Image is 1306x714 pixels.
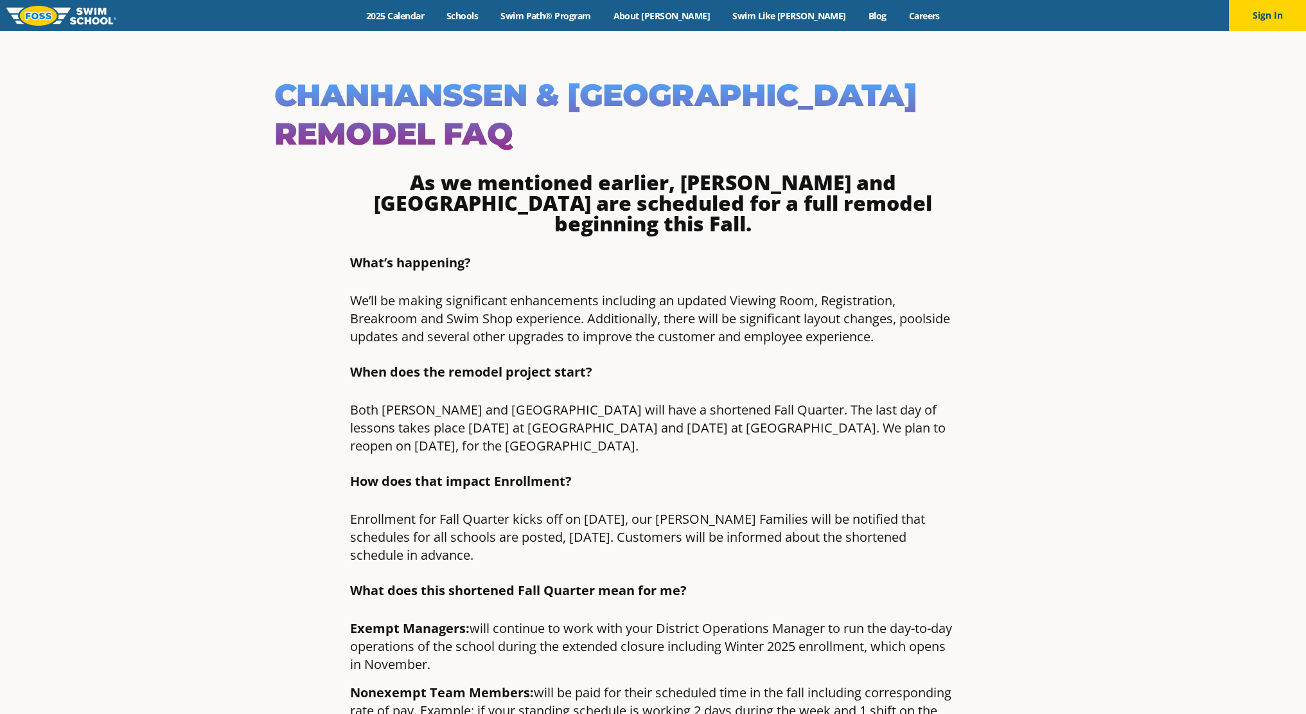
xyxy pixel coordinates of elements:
[350,620,957,674] p: will continue to work with your District Operations Manager to run the day-to-day operations of t...
[355,10,436,22] a: 2025 Calendar
[350,363,592,380] strong: When does the remodel project start?
[350,472,572,490] strong: How does that impact Enrollment?
[350,582,687,599] strong: What does this shortened Fall Quarter mean for me?
[721,10,858,22] a: Swim Like [PERSON_NAME]
[490,10,602,22] a: Swim Path® Program
[350,510,957,564] p: Enrollment for Fall Quarter kicks off on [DATE], our [PERSON_NAME] Families will be notified that...
[602,10,721,22] a: About [PERSON_NAME]
[350,254,471,271] strong: What’s happening?
[350,620,470,637] strong: Exempt Managers:
[6,6,116,26] img: FOSS Swim School Logo
[350,292,957,346] p: We’ll be making significant enhancements including an updated Viewing Room, Registration, Breakro...
[857,10,897,22] a: Blog
[350,172,957,234] h3: As we mentioned earlier, [PERSON_NAME] and [GEOGRAPHIC_DATA] are scheduled for a full remodel beg...
[350,684,534,701] strong: Nonexempt Team Members:
[350,401,957,455] p: Both [PERSON_NAME] and [GEOGRAPHIC_DATA] will have a shortened Fall Quarter. The last day of less...
[274,76,1032,153] h1: Chanhanssen & [GEOGRAPHIC_DATA] Remodel FAQ
[436,10,490,22] a: Schools
[897,10,951,22] a: Careers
